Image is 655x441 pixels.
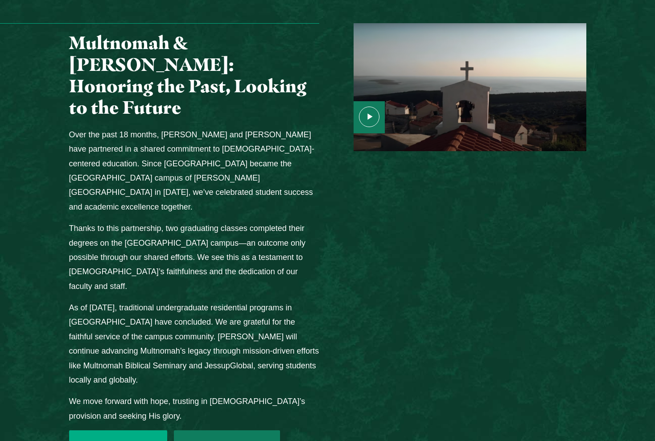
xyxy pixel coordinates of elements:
[69,221,319,293] p: Thanks to this partnership, two graduating classes completed their degrees on the [GEOGRAPHIC_DAT...
[336,23,586,151] a: screenshot-2024-05-29-at-1.39.11-pm
[69,394,319,423] p: We move forward with hope, trusting in [DEMOGRAPHIC_DATA]’s provision and seeking His glory.
[69,128,319,214] p: Over the past 18 months, [PERSON_NAME] and [PERSON_NAME] have partnered in a shared commitment to...
[69,32,307,118] span: Multnomah & [PERSON_NAME]: Honoring the Past, Looking to the Future
[69,301,319,387] p: As of [DATE], traditional undergraduate residential programs in [GEOGRAPHIC_DATA] have concluded....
